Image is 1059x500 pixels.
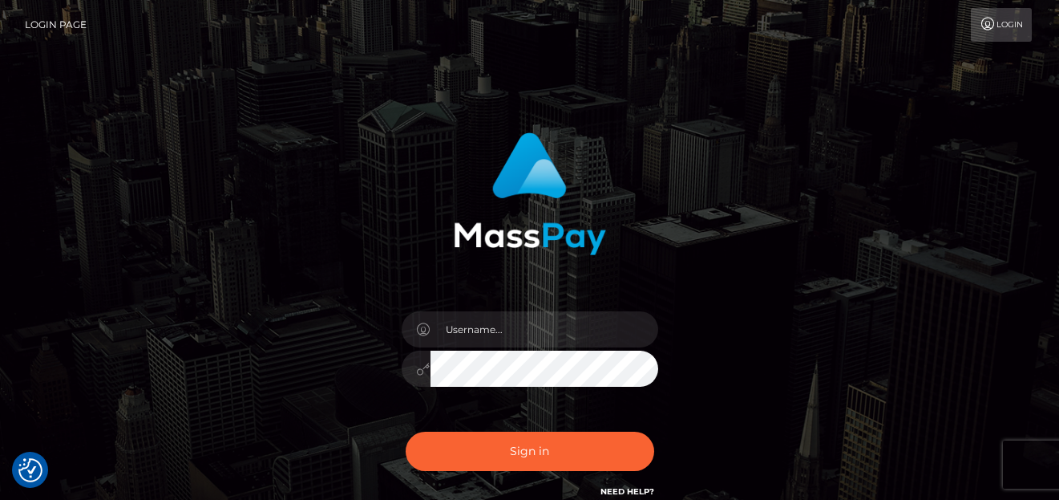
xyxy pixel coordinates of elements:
[454,132,606,255] img: MassPay Login
[18,458,42,482] img: Revisit consent button
[18,458,42,482] button: Consent Preferences
[430,311,658,348] input: Username...
[406,432,654,471] button: Sign in
[600,486,654,497] a: Need Help?
[971,8,1032,42] a: Login
[25,8,87,42] a: Login Page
